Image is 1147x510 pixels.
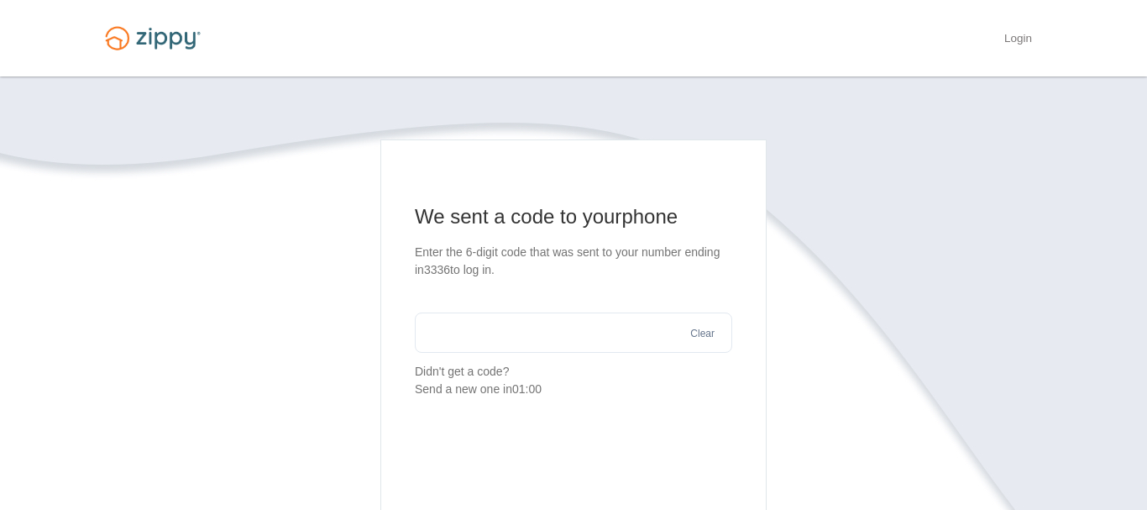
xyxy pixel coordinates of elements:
[1004,32,1032,49] a: Login
[415,244,732,279] p: Enter the 6-digit code that was sent to your number ending in 3336 to log in.
[685,326,720,342] button: Clear
[415,203,732,230] h1: We sent a code to your phone
[415,381,732,398] div: Send a new one in 01:00
[95,18,211,58] img: Logo
[415,363,732,398] p: Didn't get a code?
